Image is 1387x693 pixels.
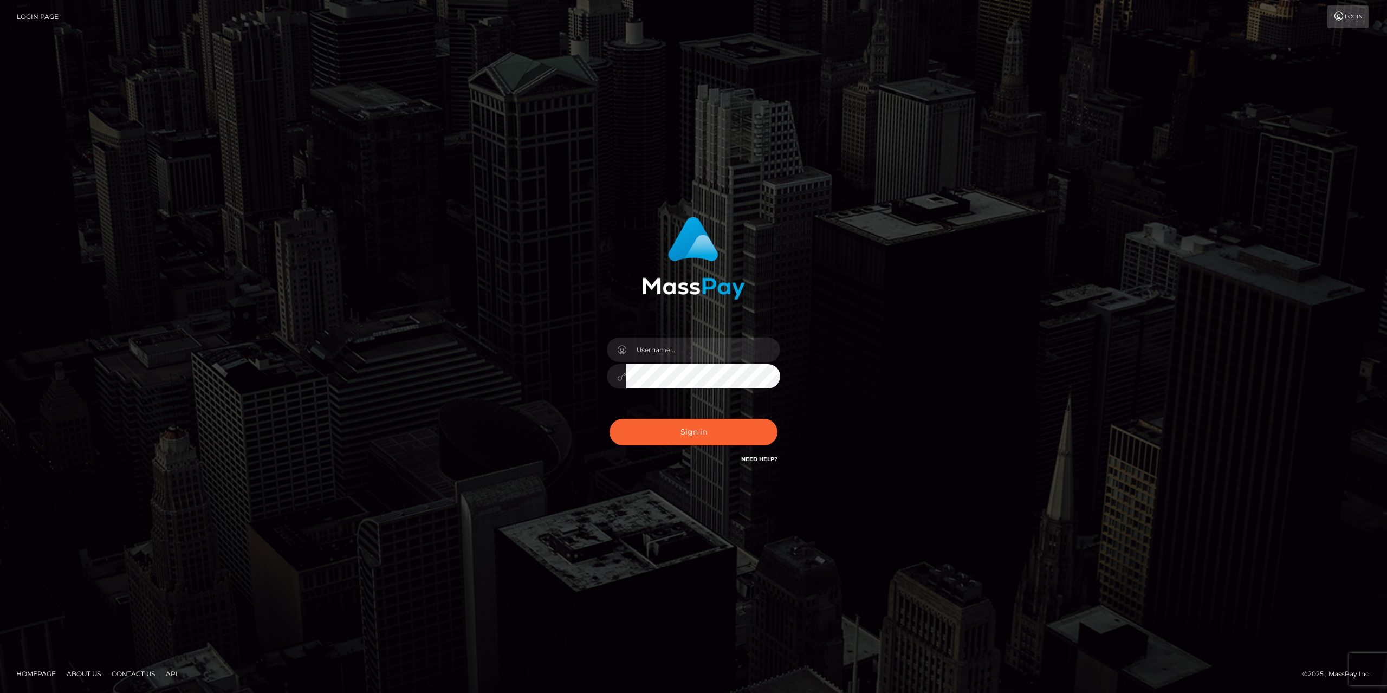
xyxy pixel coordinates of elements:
a: About Us [62,665,105,682]
input: Username... [626,338,780,362]
a: Login Page [17,5,59,28]
a: Contact Us [107,665,159,682]
a: API [161,665,182,682]
div: © 2025 , MassPay Inc. [1302,668,1379,680]
a: Need Help? [741,456,777,463]
a: Homepage [12,665,60,682]
a: Login [1327,5,1369,28]
img: MassPay Login [642,217,745,300]
button: Sign in [610,419,777,445]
